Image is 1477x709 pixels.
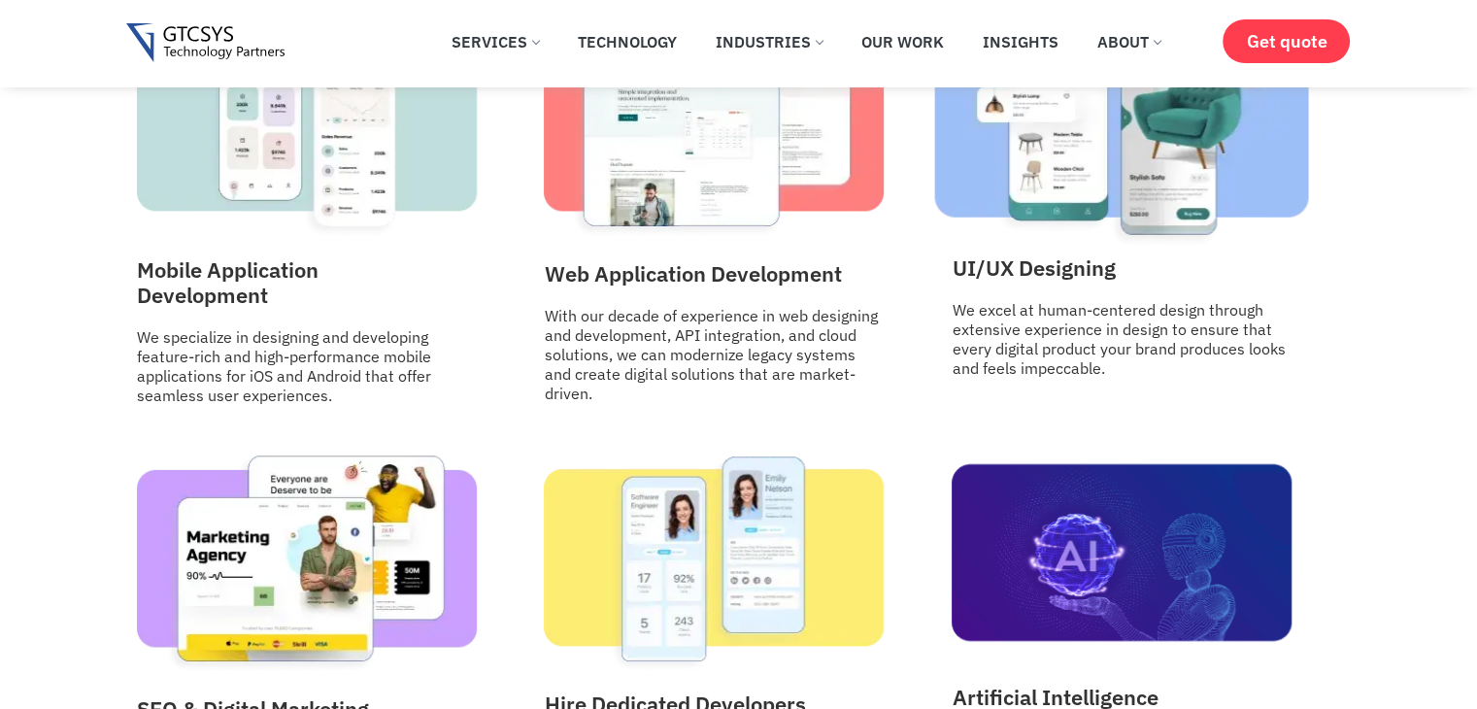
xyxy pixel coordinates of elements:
[563,20,691,63] a: Technology
[544,259,841,287] a: Web Application Development​
[137,327,431,405] a: We specialize in designing and developing feature-rich and high-performance mobile applications f...
[1083,20,1175,63] a: About
[137,18,477,238] img: Best Web and Mobile App Development Company offering mobile app development solutions - Custom So...
[544,306,877,403] a: With our decade of experience in web designing and development, API integration, and cloud soluti...
[137,454,477,677] img: SEO and digital marketing services by the Best Web and Mobile App Development Company
[935,8,1309,248] img: UI/UX designing by the Best Web and Mobile App Development Company
[968,20,1073,63] a: Insights
[437,20,554,63] a: Services
[1223,19,1350,63] a: Get quote
[1246,31,1326,51] span: Get quote
[137,255,319,309] a: Mobile Application Development
[701,20,837,63] a: Industries
[952,253,1115,282] a: UI/UX Designing
[847,20,958,63] a: Our Work
[952,300,1285,378] a: We excel at human-centered design through extensive experience in design to ensure that every dig...
[544,18,884,242] img: Best Web and Mobile App Development Company specializing in web application development- Custom S...
[544,454,884,672] img: Hire developers from the Best Web and Mobile App Development Company
[126,23,285,63] img: Gtcsys logo
[952,463,1292,641] img: Artificial Intelligence services offered by the Best Web and Mobile App Development Company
